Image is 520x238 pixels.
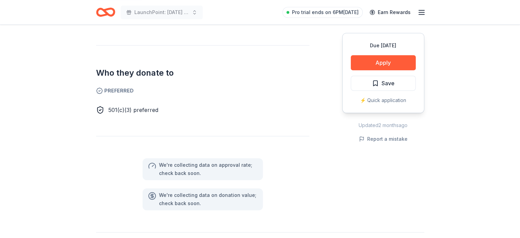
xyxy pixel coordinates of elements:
[365,6,415,18] a: Earn Rewards
[159,161,257,177] div: We ' re collecting data on approval rate ; check back soon.
[351,96,416,104] div: ⚡️ Quick application
[351,55,416,70] button: Apply
[382,79,395,88] span: Save
[96,87,309,95] span: Preferred
[351,41,416,50] div: Due [DATE]
[342,121,424,129] div: Updated 2 months ago
[134,8,189,16] span: LaunchPoint: [DATE] Connection
[359,135,408,143] button: Report a mistake
[108,107,158,113] span: 501(c)(3) preferred
[282,7,363,18] a: Pro trial ends on 6PM[DATE]
[351,76,416,91] button: Save
[121,5,203,19] button: LaunchPoint: [DATE] Connection
[96,4,115,20] a: Home
[292,8,359,16] span: Pro trial ends on 6PM[DATE]
[159,191,257,208] div: We ' re collecting data on donation value ; check back soon.
[96,67,309,78] h2: Who they donate to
